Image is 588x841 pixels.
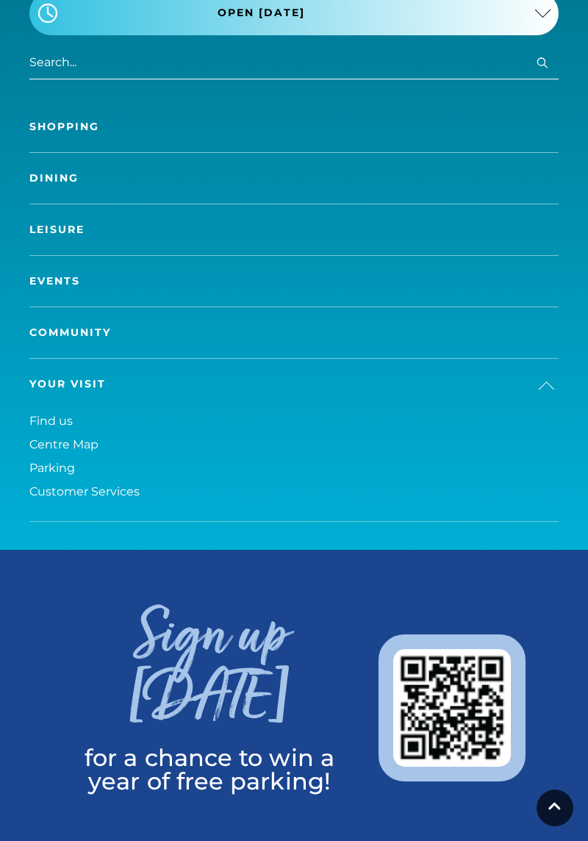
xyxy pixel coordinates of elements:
p: for a chance to win a year of free parking! [62,746,356,793]
span: Your Visit [29,376,106,392]
h3: Sign up [DATE] [62,609,356,746]
a: Community [29,307,559,358]
a: Parking [29,457,559,480]
span: Centre Map [29,437,98,451]
a: Leisure [29,204,559,255]
a: Shopping [29,101,559,152]
a: Centre Map [29,433,559,457]
a: Customer Services [29,480,559,504]
a: Dining [29,153,559,204]
a: Your Visit [29,359,559,409]
span: Open [DATE] [218,5,305,21]
a: Find us [29,409,559,433]
span: Customer Services [29,484,140,498]
a: Events [29,256,559,307]
input: Search... [29,46,559,79]
span: Find us [29,414,73,428]
span: Parking [29,461,75,475]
